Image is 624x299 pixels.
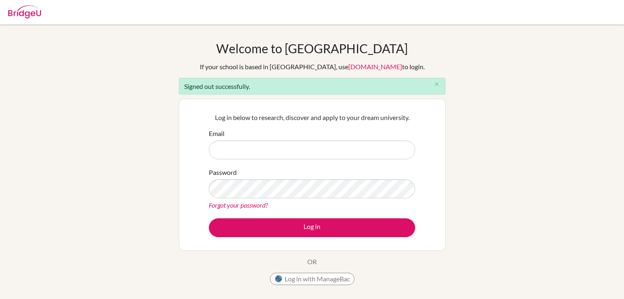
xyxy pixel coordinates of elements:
[348,63,402,70] a: [DOMAIN_NAME]
[200,62,425,72] div: If your school is based in [GEOGRAPHIC_DATA], use to login.
[179,78,446,95] div: Signed out successfully.
[209,201,268,209] a: Forgot your password?
[8,5,41,18] img: Bridge-U
[434,81,440,87] i: close
[307,257,317,267] p: OR
[270,273,354,285] button: Log in with ManageBac
[209,129,224,138] label: Email
[429,78,445,91] button: Close
[209,218,415,237] button: Log in
[209,168,237,177] label: Password
[209,113,415,122] p: Log in below to research, discover and apply to your dream university.
[216,41,408,56] h1: Welcome to [GEOGRAPHIC_DATA]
